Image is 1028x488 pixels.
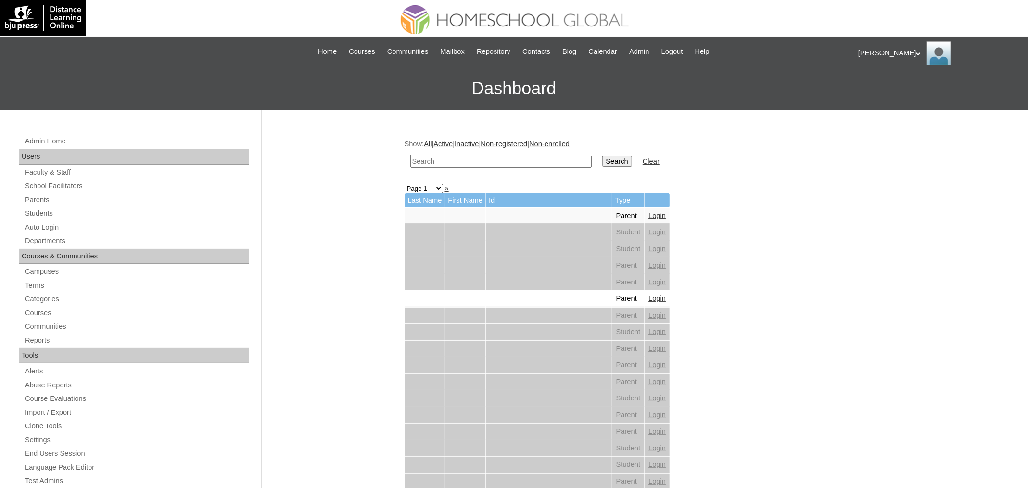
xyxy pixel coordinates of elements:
[5,67,1023,110] h3: Dashboard
[24,448,249,460] a: End Users Session
[612,457,645,473] td: Student
[24,379,249,391] a: Abuse Reports
[648,311,666,319] a: Login
[477,46,510,57] span: Repository
[589,46,617,57] span: Calendar
[648,461,666,468] a: Login
[529,140,570,148] a: Non-enrolled
[648,278,666,286] a: Login
[612,291,645,307] td: Parent
[445,193,486,207] td: First Name
[5,5,81,31] img: logo-white.png
[648,477,666,485] a: Login
[24,393,249,405] a: Course Evaluations
[558,46,581,57] a: Blog
[445,184,449,192] a: »
[382,46,433,57] a: Communities
[562,46,576,57] span: Blog
[612,308,645,324] td: Parent
[24,420,249,432] a: Clone Tools
[612,357,645,373] td: Parent
[24,407,249,419] a: Import / Export
[486,193,612,207] td: Id
[24,207,249,219] a: Students
[661,46,683,57] span: Logout
[24,235,249,247] a: Departments
[318,46,337,57] span: Home
[455,140,479,148] a: Inactive
[24,334,249,347] a: Reports
[405,193,445,207] td: Last Name
[410,155,592,168] input: Search
[648,411,666,419] a: Login
[612,390,645,407] td: Student
[612,424,645,440] td: Parent
[472,46,515,57] a: Repository
[522,46,550,57] span: Contacts
[695,46,710,57] span: Help
[624,46,654,57] a: Admin
[24,180,249,192] a: School Facilitators
[344,46,380,57] a: Courses
[24,221,249,233] a: Auto Login
[648,394,666,402] a: Login
[433,140,453,148] a: Active
[648,378,666,385] a: Login
[648,444,666,452] a: Login
[24,307,249,319] a: Courses
[24,462,249,474] a: Language Pack Editor
[612,257,645,274] td: Parent
[927,41,951,65] img: Ariane Ebuen
[441,46,465,57] span: Mailbox
[612,374,645,390] td: Parent
[24,194,249,206] a: Parents
[612,241,645,257] td: Student
[424,140,432,148] a: All
[648,261,666,269] a: Login
[405,139,881,173] div: Show: | | | |
[643,157,660,165] a: Clear
[349,46,375,57] span: Courses
[19,249,249,264] div: Courses & Communities
[518,46,555,57] a: Contacts
[648,295,666,302] a: Login
[24,321,249,333] a: Communities
[481,140,528,148] a: Non-registered
[436,46,470,57] a: Mailbox
[612,341,645,357] td: Parent
[19,348,249,363] div: Tools
[313,46,342,57] a: Home
[629,46,649,57] span: Admin
[24,365,249,377] a: Alerts
[648,361,666,369] a: Login
[387,46,429,57] span: Communities
[612,224,645,241] td: Student
[858,41,1018,65] div: [PERSON_NAME]
[657,46,688,57] a: Logout
[24,434,249,446] a: Settings
[24,293,249,305] a: Categories
[648,212,666,219] a: Login
[602,156,632,167] input: Search
[19,149,249,165] div: Users
[648,328,666,335] a: Login
[584,46,622,57] a: Calendar
[24,280,249,292] a: Terms
[612,274,645,291] td: Parent
[648,345,666,352] a: Login
[612,324,645,340] td: Student
[648,228,666,236] a: Login
[690,46,714,57] a: Help
[612,208,645,224] td: Parent
[24,135,249,147] a: Admin Home
[612,193,645,207] td: Type
[612,407,645,424] td: Parent
[24,266,249,278] a: Campuses
[648,427,666,435] a: Login
[648,245,666,253] a: Login
[24,475,249,487] a: Test Admins
[24,167,249,179] a: Faculty & Staff
[612,440,645,457] td: Student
